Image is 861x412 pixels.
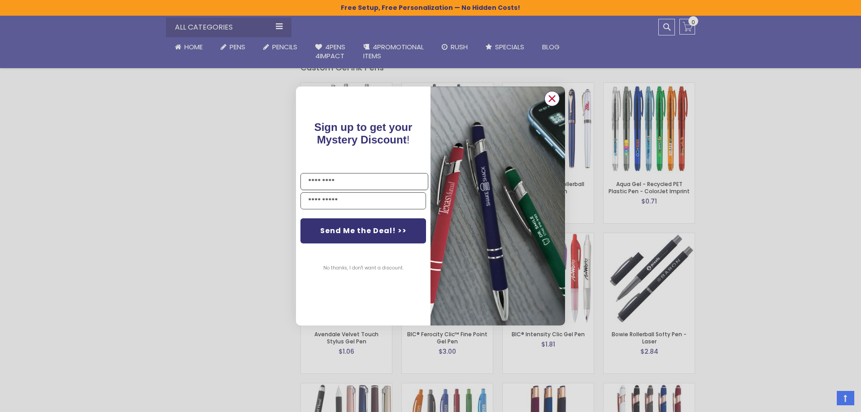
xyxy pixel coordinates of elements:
[314,121,413,146] span: Sign up to get your Mystery Discount
[544,91,560,106] button: Close dialog
[314,121,413,146] span: !
[319,257,408,279] button: No thanks, I don't want a discount.
[300,218,426,243] button: Send Me the Deal! >>
[430,87,565,325] img: pop-up-image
